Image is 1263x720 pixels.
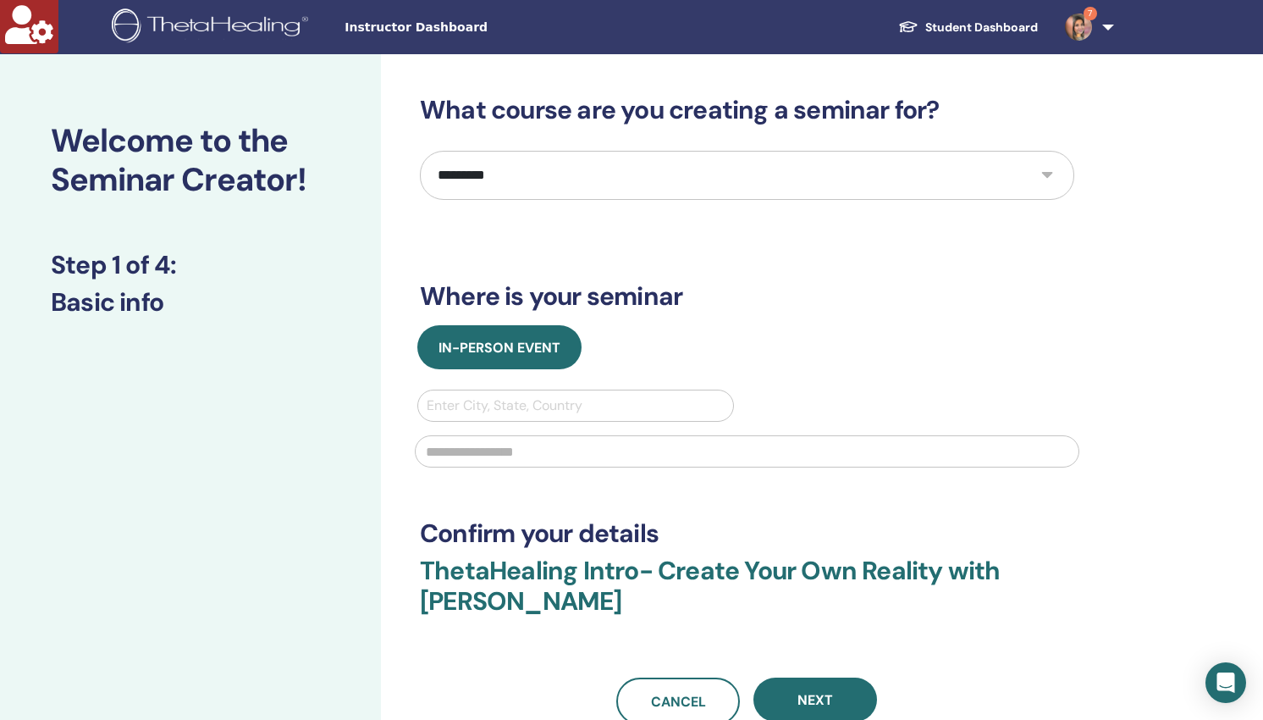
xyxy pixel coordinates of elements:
[438,339,560,357] span: In-Person Event
[51,287,330,318] h3: Basic info
[417,325,582,369] button: In-Person Event
[420,281,1074,312] h3: Where is your seminar
[51,250,330,280] h3: Step 1 of 4 :
[898,19,918,34] img: graduation-cap-white.svg
[797,691,833,709] span: Next
[51,122,330,199] h2: Welcome to the Seminar Creator!
[1065,14,1092,41] img: default.jpg
[1084,7,1097,20] span: 7
[885,12,1051,43] a: Student Dashboard
[1205,662,1246,703] div: Open Intercom Messenger
[420,518,1074,549] h3: Confirm your details
[651,693,706,711] span: Cancel
[112,8,314,47] img: logo.png
[420,556,1074,637] h3: ThetaHealing Intro- Create Your Own Reality with [PERSON_NAME]
[345,19,598,36] span: Instructor Dashboard
[420,95,1074,125] h3: What course are you creating a seminar for?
